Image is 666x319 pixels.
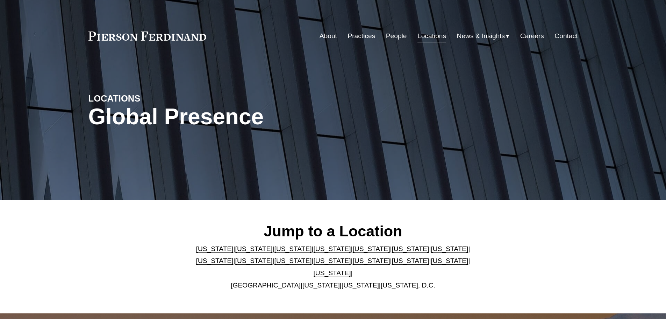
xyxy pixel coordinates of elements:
a: [US_STATE] [431,257,468,264]
a: About [320,29,337,43]
a: [US_STATE] [342,282,379,289]
a: [US_STATE] [314,245,351,252]
a: [US_STATE] [314,257,351,264]
a: Careers [520,29,544,43]
a: Contact [554,29,578,43]
span: News & Insights [457,30,505,42]
h4: LOCATIONS [88,93,211,104]
a: [US_STATE] [302,282,340,289]
a: [US_STATE] [314,269,351,277]
p: | | | | | | | | | | | | | | | | | | [190,243,476,291]
a: [US_STATE] [196,257,234,264]
h2: Jump to a Location [190,222,476,240]
a: folder dropdown [457,29,510,43]
a: [US_STATE] [274,257,312,264]
a: [US_STATE] [392,257,429,264]
a: [US_STATE] [274,245,312,252]
a: [US_STATE] [196,245,234,252]
a: [GEOGRAPHIC_DATA] [231,282,301,289]
a: Practices [348,29,375,43]
a: [US_STATE] [431,245,468,252]
a: [US_STATE] [352,257,390,264]
a: Locations [417,29,446,43]
a: [US_STATE] [235,245,273,252]
a: [US_STATE] [235,257,273,264]
a: [US_STATE] [392,245,429,252]
a: [US_STATE] [352,245,390,252]
a: [US_STATE], D.C. [381,282,435,289]
h1: Global Presence [88,104,415,130]
a: People [386,29,407,43]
